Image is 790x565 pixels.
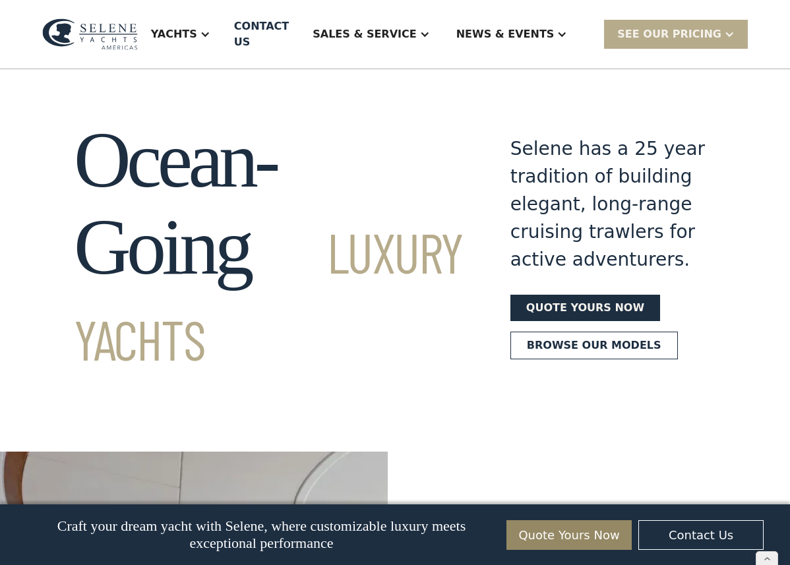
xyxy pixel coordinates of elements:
div: Yachts [151,26,197,42]
a: Quote yours now [510,295,660,321]
a: Quote Yours Now [506,520,632,550]
div: News & EVENTS [456,26,555,42]
img: logo [42,18,138,49]
div: Contact US [234,18,289,50]
div: Sales & Service [299,8,442,61]
a: Contact Us [638,520,764,550]
div: SEE Our Pricing [604,20,748,48]
div: Yachts [138,8,224,61]
p: Craft your dream yacht with Selene, where customizable luxury meets exceptional performance [26,518,497,552]
span: Luxury Yachts [74,218,463,372]
h1: Ocean-Going [74,117,463,378]
a: Browse our models [510,332,678,359]
div: Sales & Service [313,26,416,42]
div: SEE Our Pricing [617,26,721,42]
div: News & EVENTS [443,8,581,61]
div: Selene has a 25 year tradition of building elegant, long-range cruising trawlers for active adven... [510,135,716,274]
